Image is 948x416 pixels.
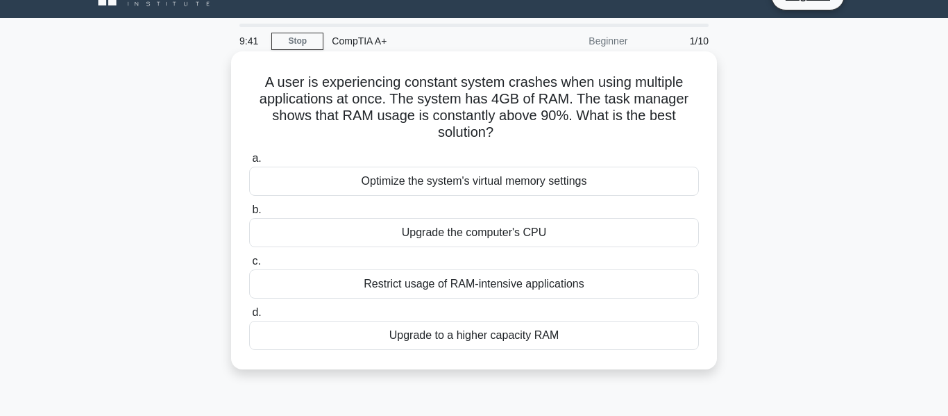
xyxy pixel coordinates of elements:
span: a. [252,152,261,164]
span: d. [252,306,261,318]
div: Upgrade to a higher capacity RAM [249,321,699,350]
div: Optimize the system's virtual memory settings [249,167,699,196]
div: Beginner [514,27,636,55]
span: b. [252,203,261,215]
span: c. [252,255,260,267]
a: Stop [271,33,323,50]
div: CompTIA A+ [323,27,514,55]
div: Upgrade the computer's CPU [249,218,699,247]
h5: A user is experiencing constant system crashes when using multiple applications at once. The syst... [248,74,700,142]
div: 1/10 [636,27,717,55]
div: Restrict usage of RAM-intensive applications [249,269,699,299]
div: 9:41 [231,27,271,55]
